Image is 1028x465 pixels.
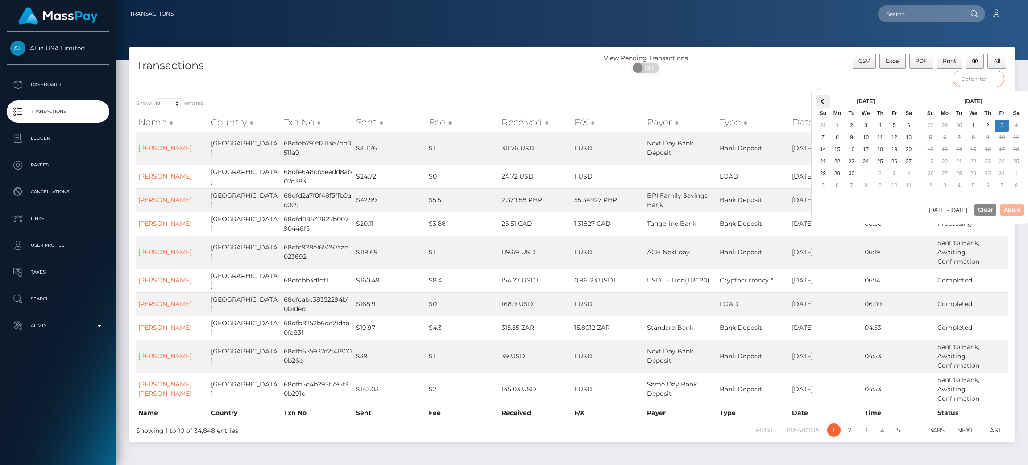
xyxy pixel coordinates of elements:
[873,132,887,144] td: 11
[966,180,981,192] td: 5
[830,108,845,120] th: Mo
[282,132,354,165] td: 68dfeb797d2113e7bb0511a9
[845,180,859,192] td: 7
[572,406,645,420] th: F/X
[209,316,282,340] td: [GEOGRAPHIC_DATA]
[902,120,916,132] td: 6
[7,100,109,123] a: Transactions
[354,165,427,188] td: $24.72
[427,406,499,420] th: Fee
[647,248,690,256] span: ACH Next day
[952,132,966,144] td: 7
[873,144,887,156] td: 18
[938,95,1009,108] th: [DATE]
[966,156,981,168] td: 22
[7,154,109,176] a: Payees
[717,373,790,406] td: Bank Deposit
[862,373,935,406] td: 04:53
[830,144,845,156] td: 15
[966,108,981,120] th: We
[909,54,933,69] button: PDF
[938,156,952,168] td: 20
[499,292,572,316] td: 168.9 USD
[952,180,966,192] td: 4
[499,132,572,165] td: 311.76 USD
[862,316,935,340] td: 04:53
[830,132,845,144] td: 8
[645,113,717,131] th: Payer: activate to sort column ascending
[902,180,916,192] td: 11
[873,108,887,120] th: Th
[790,406,862,420] th: Date
[924,156,938,168] td: 19
[354,373,427,406] td: $145.03
[887,180,902,192] td: 10
[924,423,949,437] a: 3485
[981,132,995,144] td: 9
[427,165,499,188] td: $0
[879,54,906,69] button: Excel
[994,58,1000,64] span: All
[859,144,873,156] td: 17
[816,120,830,132] td: 31
[873,156,887,168] td: 25
[892,423,905,437] a: 5
[915,58,927,64] span: PDF
[875,423,889,437] a: 4
[354,132,427,165] td: $311.76
[966,120,981,132] td: 1
[790,113,862,131] th: Date: activate to sort column ascending
[209,132,282,165] td: [GEOGRAPHIC_DATA]
[1009,120,1024,132] td: 4
[886,58,900,64] span: Excel
[647,324,693,332] span: Standard Bank
[862,236,935,269] td: 06:19
[859,156,873,168] td: 24
[572,165,645,188] td: 1 USD
[138,144,191,152] a: [PERSON_NAME]
[282,188,354,212] td: 68dfd2a7f0f48f5ffb0ac0c9
[862,269,935,292] td: 06:14
[1009,168,1024,180] td: 1
[995,132,1009,144] td: 10
[995,180,1009,192] td: 7
[138,220,191,228] a: [PERSON_NAME]
[138,352,191,360] a: [PERSON_NAME]
[981,156,995,168] td: 23
[572,340,645,373] td: 1 USD
[902,144,916,156] td: 20
[10,78,106,91] p: Dashboard
[935,316,1008,340] td: Completed
[499,165,572,188] td: 24.72 USD
[10,239,106,252] p: User Profile
[136,113,209,131] th: Name: activate to sort column ascending
[427,212,499,236] td: $3.88
[1009,132,1024,144] td: 11
[10,319,106,332] p: Admin
[499,373,572,406] td: 145.03 USD
[830,168,845,180] td: 29
[10,158,106,172] p: Payees
[862,406,935,420] th: Time
[873,120,887,132] td: 4
[717,340,790,373] td: Bank Deposit
[7,315,109,337] a: Admin
[282,236,354,269] td: 68dfc928e165057aae023692
[974,204,996,215] button: Clear
[499,113,572,131] th: Received: activate to sort column ascending
[887,156,902,168] td: 26
[354,316,427,340] td: $19.97
[717,316,790,340] td: Bank Deposit
[887,168,902,180] td: 3
[572,373,645,406] td: 1 USD
[887,132,902,144] td: 12
[572,113,645,131] th: F/X: activate to sort column ascending
[717,269,790,292] td: Cryptocurrency *
[282,373,354,406] td: 68dfb5d4b295f795f30b291c
[717,132,790,165] td: Bank Deposit
[10,105,106,118] p: Transactions
[937,54,962,69] button: Print
[859,168,873,180] td: 1
[572,269,645,292] td: 0.96123 USDT
[952,144,966,156] td: 14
